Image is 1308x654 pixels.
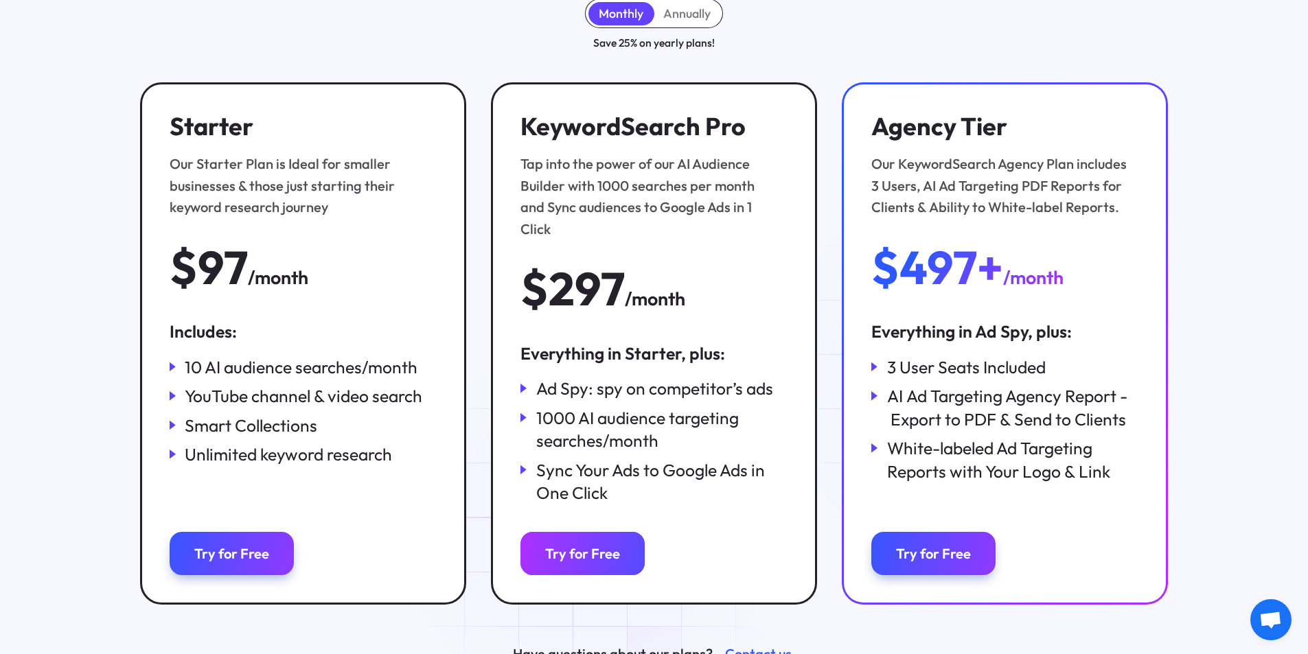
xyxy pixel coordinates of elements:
[871,320,1138,343] div: Everything in Ad Spy, plus:
[536,458,788,504] div: Sync Your Ads to Google Ads in One Click
[1003,264,1064,292] div: /month
[871,532,996,575] a: Try for Free
[663,6,711,21] div: Annually
[887,384,1138,430] div: AI Ad Targeting Agency Report - Export to PDF & Send to Clients
[185,443,392,466] div: Unlimited keyword research
[520,532,645,575] a: Try for Free
[185,384,422,408] div: YouTube channel & video search
[871,112,1130,141] h3: Agency Tier
[520,112,779,141] h3: KeywordSearch Pro
[625,285,685,314] div: /month
[887,436,1138,482] div: White-labeled Ad Targeting Reports with Your Logo & Link
[871,243,1003,292] div: $497+
[170,243,248,292] div: $97
[871,153,1130,218] div: Our KeywordSearch Agency Plan includes 3 Users, AI Ad Targeting PDF Reports for Clients & Ability...
[248,264,308,292] div: /month
[599,6,643,21] div: Monthly
[170,153,428,218] div: Our Starter Plan is Ideal for smaller businesses & those just starting their keyword research jou...
[545,545,620,562] div: Try for Free
[520,342,788,365] div: Everything in Starter, plus:
[536,406,788,452] div: 1000 AI audience targeting searches/month
[536,377,773,400] div: Ad Spy: spy on competitor’s ads
[170,112,428,141] h3: Starter
[896,545,971,562] div: Try for Free
[185,355,417,379] div: 10 AI audience searches/month
[185,414,317,437] div: Smart Collections
[1250,599,1292,640] div: Open chat
[593,34,715,51] div: Save 25% on yearly plans!
[170,532,294,575] a: Try for Free
[520,264,625,313] div: $297
[520,153,779,240] div: Tap into the power of our AI Audience Builder with 1000 searches per month and Sync audiences to ...
[194,545,269,562] div: Try for Free
[170,320,437,343] div: Includes:
[887,355,1046,379] div: 3 User Seats Included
